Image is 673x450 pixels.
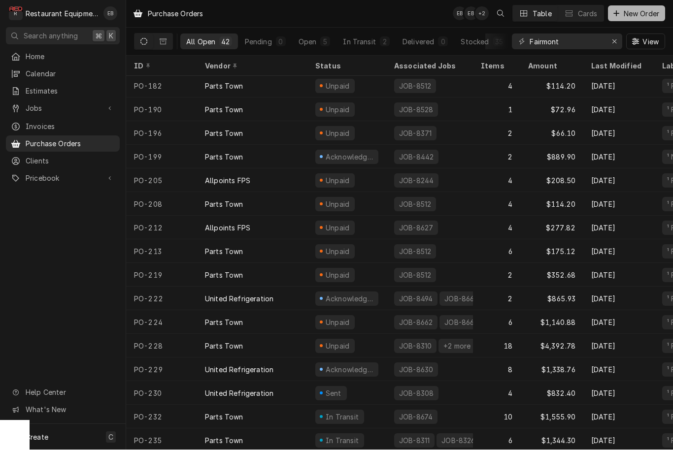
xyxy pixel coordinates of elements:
div: 4 [473,169,520,193]
div: Parts Town [205,105,243,115]
div: Items [481,61,510,71]
div: PO-199 [126,145,197,169]
a: Clients [6,153,120,169]
div: 6 [473,240,520,263]
div: Unpaid [324,105,351,115]
div: [DATE] [583,169,654,193]
span: Purchase Orders [26,139,115,149]
div: $277.82 [520,216,583,240]
div: $1,338.76 [520,358,583,382]
div: Unpaid [324,318,351,328]
a: Calendar [6,66,120,82]
div: 8 [473,358,520,382]
div: 4 [473,216,520,240]
div: PO-208 [126,193,197,216]
div: 4 [473,193,520,216]
span: C [108,432,113,443]
div: PO-182 [126,74,197,98]
div: JOB-8669 [443,294,478,304]
div: JOB-8512 [398,270,432,281]
div: In Transit [343,37,376,47]
div: Table [533,9,552,19]
div: Unpaid [324,270,351,281]
a: Go to Pricebook [6,170,120,187]
div: JOB-8674 [398,412,434,422]
span: Help Center [26,387,114,398]
div: 2 [473,145,520,169]
div: JOB-8371 [398,129,433,139]
div: 18 [473,334,520,358]
div: JOB-8627 [398,223,434,233]
button: Open search [493,6,508,22]
div: Parts Town [205,341,243,352]
div: PO-212 [126,216,197,240]
div: PO-205 [126,169,197,193]
div: Acknowledged [325,152,374,162]
div: Parts Town [205,81,243,92]
div: Restaurant Equipment Diagnostics's Avatar [9,7,23,21]
div: Emily Bird's Avatar [464,7,478,21]
a: Invoices [6,119,120,135]
div: Parts Town [205,318,243,328]
div: $889.90 [520,145,583,169]
div: [DATE] [583,98,654,122]
div: 42 [221,37,230,47]
span: Pricebook [26,173,100,184]
div: $1,555.90 [520,405,583,429]
div: JOB-8442 [398,152,435,162]
div: Stocked [461,37,489,47]
div: Unpaid [324,199,351,210]
div: $865.93 [520,287,583,311]
span: New Order [622,9,661,19]
div: Unpaid [324,223,351,233]
div: [DATE] [583,216,654,240]
div: JOB-8662 [398,318,434,328]
div: 5 [322,37,328,47]
div: $352.68 [520,263,583,287]
div: $114.20 [520,193,583,216]
span: View [640,37,661,47]
div: Emily Bird's Avatar [103,7,117,21]
span: Invoices [26,122,115,132]
div: 1 [473,98,520,122]
div: JOB-8528 [398,105,434,115]
span: Search anything [24,31,78,41]
div: Last Modified [591,61,644,71]
div: In Transit [325,436,360,446]
div: $832.40 [520,382,583,405]
div: JOB-8512 [398,247,432,257]
div: JOB-8310 [398,341,433,352]
div: [DATE] [583,193,654,216]
div: 2 [473,263,520,287]
a: Go to What's New [6,402,120,418]
div: PO-229 [126,358,197,382]
div: Associated Jobs [394,61,465,71]
span: What's New [26,405,114,415]
div: 2 [473,122,520,145]
div: Pending [245,37,272,47]
div: $208.50 [520,169,583,193]
div: Parts Town [205,436,243,446]
button: New Order [608,6,665,22]
div: JOB-8311 [398,436,431,446]
div: Restaurant Equipment Diagnostics [26,9,98,19]
button: View [626,34,665,50]
div: In Transit [325,412,360,422]
div: All Open [186,37,215,47]
div: Emily Bird's Avatar [453,7,467,21]
button: Search anything⌘K [6,28,120,45]
div: Vendor [205,61,298,71]
div: Status [315,61,376,71]
div: $1,140.88 [520,311,583,334]
div: 0 [278,37,284,47]
div: JOB-8308 [398,388,435,399]
div: JOB-8494 [398,294,434,304]
div: Amount [528,61,573,71]
div: PO-213 [126,240,197,263]
div: Unpaid [324,129,351,139]
div: [DATE] [583,311,654,334]
div: 4 [473,74,520,98]
div: 10 [473,405,520,429]
div: Delivered [403,37,434,47]
div: [DATE] [583,145,654,169]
